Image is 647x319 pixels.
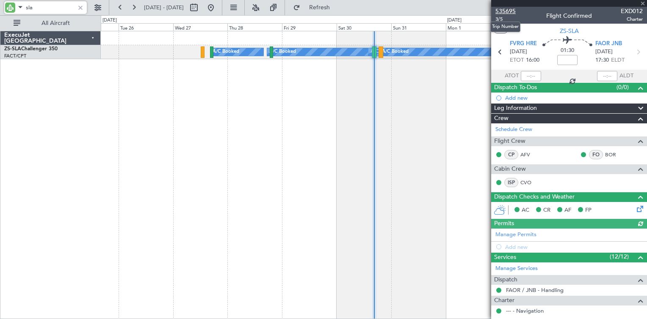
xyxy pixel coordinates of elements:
div: ISP [504,178,518,187]
span: Refresh [302,5,337,11]
a: AFV [520,151,539,158]
button: Refresh [289,1,340,14]
div: A/C Booked [269,46,296,58]
span: FP [585,206,592,215]
span: Crew [494,114,509,123]
div: A/C Booked [213,46,239,58]
a: CVO [520,179,539,186]
div: [DATE] [102,17,117,24]
div: FO [589,150,603,159]
button: All Aircraft [9,16,92,30]
span: FAOR JNB [595,40,622,48]
span: 535695 [495,7,516,16]
span: ZS-SLA [560,27,579,35]
span: 17:30 [595,56,609,65]
div: A/C Booked [382,46,409,58]
span: [DATE] [595,48,613,56]
span: FVRG HRE [510,40,537,48]
span: AC [522,206,529,215]
div: Wed 27 [173,23,228,31]
span: Charter [494,296,514,305]
a: FACT/CPT [4,53,26,59]
span: EXD012 [621,7,643,16]
span: CR [543,206,550,215]
span: All Aircraft [22,20,89,26]
span: ATOT [505,72,519,80]
span: [DATE] - [DATE] [144,4,184,11]
span: [DATE] [510,48,527,56]
div: Sun 31 [391,23,446,31]
span: ALDT [619,72,633,80]
div: Flight Confirmed [546,11,592,20]
span: Dispatch [494,275,517,285]
span: Services [494,253,516,262]
span: 01:30 [561,46,574,55]
a: ZS-SLAChallenger 350 [4,46,58,52]
input: A/C (Reg. or Type) [26,1,75,14]
span: Leg Information [494,104,537,113]
span: Cabin Crew [494,164,526,174]
div: CP [504,150,518,159]
div: Thu 28 [227,23,282,31]
a: --- - Navigation [506,307,544,314]
span: 16:00 [526,56,539,65]
a: Manage Services [495,264,538,273]
div: Add new [505,94,643,101]
span: Dispatch To-Dos [494,83,537,93]
div: Sat 30 [337,23,391,31]
span: Flight Crew [494,136,525,146]
a: BOR [605,151,624,158]
div: Tue 26 [119,23,173,31]
a: FAOR / JNB - Handling [506,286,564,294]
span: ETOT [510,56,524,65]
div: A/C Booked [371,46,397,58]
div: Mon 1 [446,23,500,31]
span: (12/12) [610,252,629,261]
span: Dispatch Checks and Weather [494,192,575,202]
span: Charter [621,16,643,23]
span: ELDT [611,56,625,65]
span: (0/0) [617,83,629,92]
div: [DATE] [447,17,462,24]
span: AF [564,206,571,215]
div: Fri 29 [282,23,337,31]
span: ZS-SLA [4,46,21,52]
div: Trip Number [490,22,520,32]
a: Schedule Crew [495,125,532,134]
